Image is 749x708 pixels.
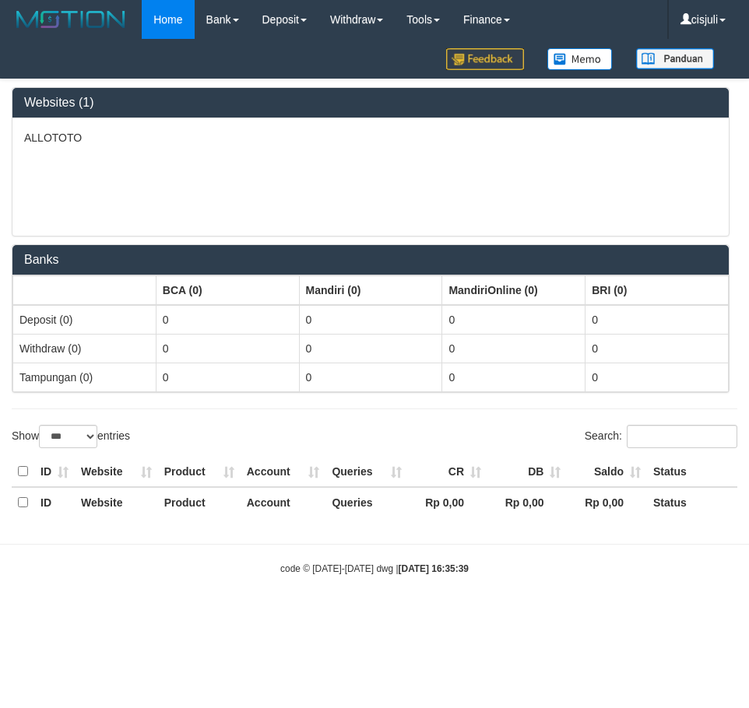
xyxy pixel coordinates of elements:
th: Rp 0,00 [408,487,487,517]
h3: Websites (1) [24,96,717,110]
th: Group: activate to sort column ascending [13,275,156,305]
th: Status [647,457,737,487]
th: Group: activate to sort column ascending [585,275,729,305]
td: 0 [156,363,299,391]
select: Showentries [39,425,97,448]
td: 0 [585,305,729,335]
th: Product [158,487,241,517]
th: Account [241,457,326,487]
th: Group: activate to sort column ascending [156,275,299,305]
th: CR [408,457,487,487]
th: Product [158,457,241,487]
p: ALLOTOTO [24,130,717,145]
th: Rp 0,00 [487,487,567,517]
td: 0 [442,334,585,363]
th: Account [241,487,326,517]
th: ID [34,457,75,487]
img: Feedback.jpg [446,48,524,70]
label: Show entries [12,425,130,448]
th: DB [487,457,567,487]
h3: Banks [24,253,717,267]
td: 0 [156,334,299,363]
td: Deposit (0) [13,305,156,335]
input: Search: [627,425,737,448]
td: 0 [299,334,442,363]
label: Search: [585,425,737,448]
th: Website [75,487,158,517]
th: Saldo [567,457,647,487]
img: Button%20Memo.svg [547,48,613,70]
td: 0 [442,305,585,335]
td: 0 [585,334,729,363]
th: Status [647,487,737,517]
img: MOTION_logo.png [12,8,130,31]
td: Withdraw (0) [13,334,156,363]
strong: [DATE] 16:35:39 [399,563,469,574]
th: Group: activate to sort column ascending [442,275,585,305]
th: ID [34,487,75,517]
td: 0 [156,305,299,335]
td: 0 [585,363,729,391]
th: Website [75,457,158,487]
th: Group: activate to sort column ascending [299,275,442,305]
td: 0 [299,305,442,335]
th: Queries [325,487,407,517]
small: code © [DATE]-[DATE] dwg | [280,563,469,574]
td: Tampungan (0) [13,363,156,391]
th: Rp 0,00 [567,487,647,517]
img: panduan.png [636,48,714,69]
td: 0 [442,363,585,391]
th: Queries [325,457,407,487]
td: 0 [299,363,442,391]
